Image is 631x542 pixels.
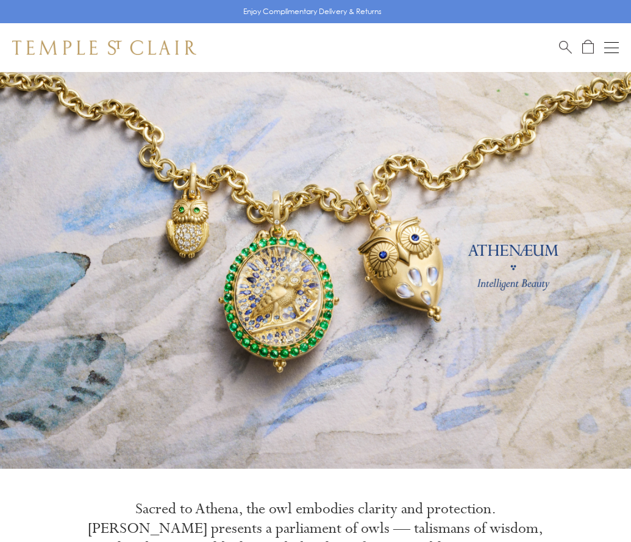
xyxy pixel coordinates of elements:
p: Enjoy Complimentary Delivery & Returns [243,5,382,18]
a: Open Shopping Bag [582,40,594,55]
img: Temple St. Clair [12,40,196,55]
button: Open navigation [604,40,619,55]
a: Search [559,40,572,55]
